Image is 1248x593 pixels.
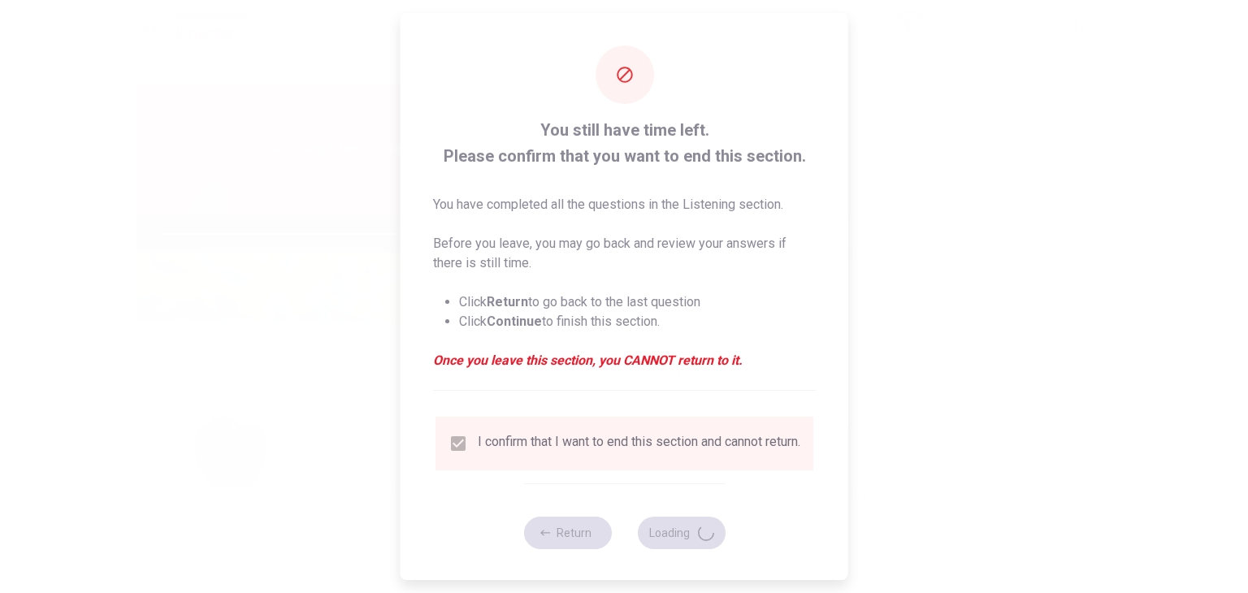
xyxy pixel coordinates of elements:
[487,314,542,329] strong: Continue
[433,234,816,273] p: Before you leave, you may go back and review your answers if there is still time.
[433,195,816,214] p: You have completed all the questions in the Listening section.
[459,312,816,331] li: Click to finish this section.
[459,292,816,312] li: Click to go back to the last question
[523,517,611,549] button: Return
[478,434,800,453] div: I confirm that I want to end this section and cannot return.
[433,117,816,169] span: You still have time left. Please confirm that you want to end this section.
[433,351,816,370] em: Once you leave this section, you CANNOT return to it.
[637,517,725,549] button: Loading
[487,294,528,309] strong: Return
